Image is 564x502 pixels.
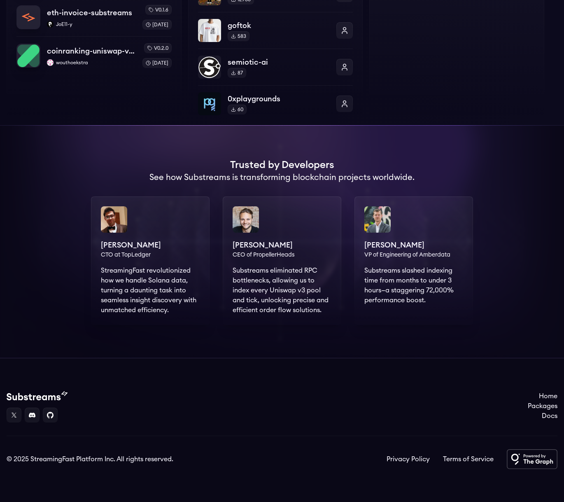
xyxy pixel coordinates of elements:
a: Terms of Service [443,454,494,464]
div: v0.1.6 [145,5,172,15]
a: coinranking-uniswap-v3-forkscoinranking-uniswap-v3-forkswouthoekstrawouthoekstrav0.2.0[DATE] [16,36,172,68]
img: 0xplaygrounds [198,92,221,115]
p: eth-invoice-substreams [47,7,132,19]
img: Substream's logo [7,391,68,401]
div: [DATE] [142,58,172,68]
h2: See how Substreams is transforming blockchain projects worldwide. [149,172,415,183]
img: coinranking-uniswap-v3-forks [17,44,40,67]
a: Privacy Policy [387,454,430,464]
div: 60 [228,105,247,114]
img: eth-invoice-substreams [17,6,40,29]
div: [DATE] [142,20,172,30]
img: semiotic-ai [198,56,221,79]
p: JoE11-y [47,21,136,28]
p: coinranking-uniswap-v3-forks [47,45,136,57]
a: goftokgoftok583 [198,12,353,49]
img: goftok [198,19,221,42]
p: 0xplaygrounds [228,93,330,105]
p: semiotic-ai [228,56,330,68]
img: JoE11-y [47,21,54,28]
div: 87 [228,68,246,78]
img: Powered by The Graph [507,449,557,469]
div: v0.2.0 [144,43,172,53]
a: Packages [528,401,557,411]
a: Docs [528,411,557,421]
p: goftok [228,20,330,31]
img: wouthoekstra [47,59,54,66]
h1: Trusted by Developers [230,159,334,172]
a: Home [528,391,557,401]
p: wouthoekstra [47,59,136,66]
a: semiotic-aisemiotic-ai87 [198,49,353,85]
div: © 2025 StreamingFast Platform Inc. All rights reserved. [7,454,173,464]
a: 0xplaygrounds0xplaygrounds60 [198,85,353,115]
div: 583 [228,31,249,41]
